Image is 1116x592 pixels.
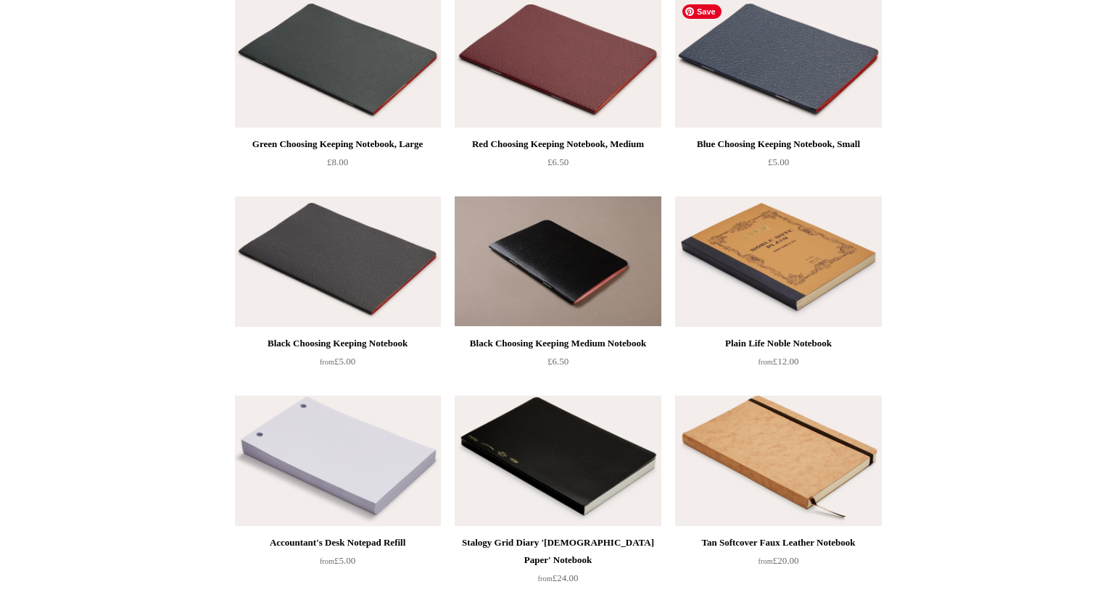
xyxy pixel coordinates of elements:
img: Black Choosing Keeping Notebook [235,196,441,327]
img: Stalogy Grid Diary 'Bible Paper' Notebook [455,396,661,526]
a: Black Choosing Keeping Notebook from£5.00 [235,335,441,394]
a: Plain Life Noble Notebook from£12.00 [675,335,881,394]
div: Stalogy Grid Diary '[DEMOGRAPHIC_DATA] Paper' Notebook [458,534,657,569]
div: Black Choosing Keeping Medium Notebook [458,335,657,352]
div: Black Choosing Keeping Notebook [239,335,437,352]
span: £5.00 [768,157,789,167]
a: Accountant's Desk Notepad Refill Accountant's Desk Notepad Refill [235,396,441,526]
a: Green Choosing Keeping Notebook, Large £8.00 [235,136,441,195]
span: from [759,557,773,565]
span: £5.00 [320,356,355,367]
span: from [320,358,334,366]
a: Stalogy Grid Diary 'Bible Paper' Notebook Stalogy Grid Diary 'Bible Paper' Notebook [455,396,661,526]
a: Black Choosing Keeping Medium Notebook Black Choosing Keeping Medium Notebook [455,196,661,327]
span: £8.00 [327,157,348,167]
a: Plain Life Noble Notebook Plain Life Noble Notebook [675,196,881,327]
span: £6.50 [547,356,569,367]
a: Black Choosing Keeping Notebook Black Choosing Keeping Notebook [235,196,441,327]
a: Red Choosing Keeping Notebook, Medium £6.50 [455,136,661,195]
div: Tan Softcover Faux Leather Notebook [679,534,877,551]
span: Save [682,4,722,19]
span: £12.00 [759,356,799,367]
a: Tan Softcover Faux Leather Notebook Tan Softcover Faux Leather Notebook [675,396,881,526]
div: Red Choosing Keeping Notebook, Medium [458,136,657,153]
a: Blue Choosing Keeping Notebook, Small £5.00 [675,136,881,195]
img: Black Choosing Keeping Medium Notebook [455,196,661,327]
div: Plain Life Noble Notebook [679,335,877,352]
img: Plain Life Noble Notebook [675,196,881,327]
span: from [320,557,334,565]
span: from [759,358,773,366]
div: Accountant's Desk Notepad Refill [239,534,437,551]
span: £24.00 [538,572,579,583]
img: Tan Softcover Faux Leather Notebook [675,396,881,526]
span: £20.00 [759,555,799,566]
img: Accountant's Desk Notepad Refill [235,396,441,526]
span: £5.00 [320,555,355,566]
a: Black Choosing Keeping Medium Notebook £6.50 [455,335,661,394]
div: Blue Choosing Keeping Notebook, Small [679,136,877,153]
span: £6.50 [547,157,569,167]
div: Green Choosing Keeping Notebook, Large [239,136,437,153]
span: from [538,575,553,583]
